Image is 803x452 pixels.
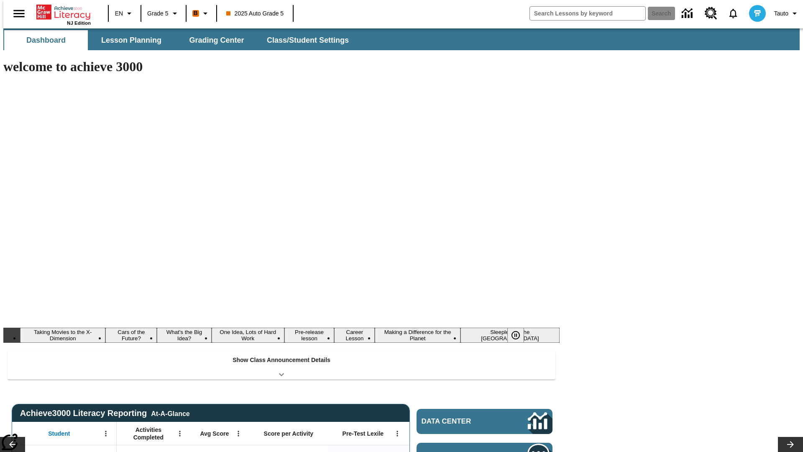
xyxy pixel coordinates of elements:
span: Avg Score [200,430,229,437]
span: Activities Completed [121,426,176,441]
button: Slide 8 Sleepless in the Animal Kingdom [460,328,560,343]
span: B [194,8,198,18]
input: search field [530,7,645,20]
div: SubNavbar [3,30,356,50]
button: Open Menu [100,427,112,440]
button: Slide 5 Pre-release lesson [284,328,334,343]
button: Language: EN, Select a language [111,6,138,21]
button: Grade: Grade 5, Select a grade [144,6,183,21]
button: Dashboard [4,30,88,50]
a: Notifications [722,3,744,24]
img: avatar image [749,5,766,22]
button: Boost Class color is orange. Change class color [189,6,214,21]
button: Grading Center [175,30,258,50]
span: Achieve3000 Literacy Reporting [20,408,190,418]
button: Slide 7 Making a Difference for the Planet [375,328,460,343]
div: Pause [507,328,532,343]
span: NJ Edition [67,21,91,26]
p: Show Class Announcement Details [233,356,330,365]
div: SubNavbar [3,28,800,50]
button: Slide 3 What's the Big Idea? [157,328,211,343]
button: Slide 6 Career Lesson [334,328,375,343]
button: Open Menu [232,427,245,440]
span: Grade 5 [147,9,169,18]
button: Profile/Settings [771,6,803,21]
a: Home [36,4,91,21]
span: Score per Activity [264,430,314,437]
h1: welcome to achieve 3000 [3,59,560,74]
div: At-A-Glance [151,408,189,418]
div: Home [36,3,91,26]
span: Data Center [422,417,500,426]
span: Pre-Test Lexile [343,430,384,437]
button: Slide 1 Taking Movies to the X-Dimension [20,328,105,343]
button: Slide 4 One Idea, Lots of Hard Work [212,328,284,343]
span: Tauto [774,9,788,18]
a: Data Center [677,2,700,25]
button: Select a new avatar [744,3,771,24]
a: Resource Center, Will open in new tab [700,2,722,25]
span: EN [115,9,123,18]
a: Data Center [417,409,552,434]
button: Open Menu [174,427,186,440]
div: Show Class Announcement Details [8,351,555,380]
button: Class/Student Settings [260,30,355,50]
button: Lesson Planning [90,30,173,50]
span: 2025 Auto Grade 5 [226,9,284,18]
button: Pause [507,328,524,343]
button: Lesson carousel, Next [778,437,803,452]
button: Slide 2 Cars of the Future? [105,328,157,343]
button: Open Menu [391,427,404,440]
button: Open side menu [7,1,31,26]
span: Student [48,430,70,437]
